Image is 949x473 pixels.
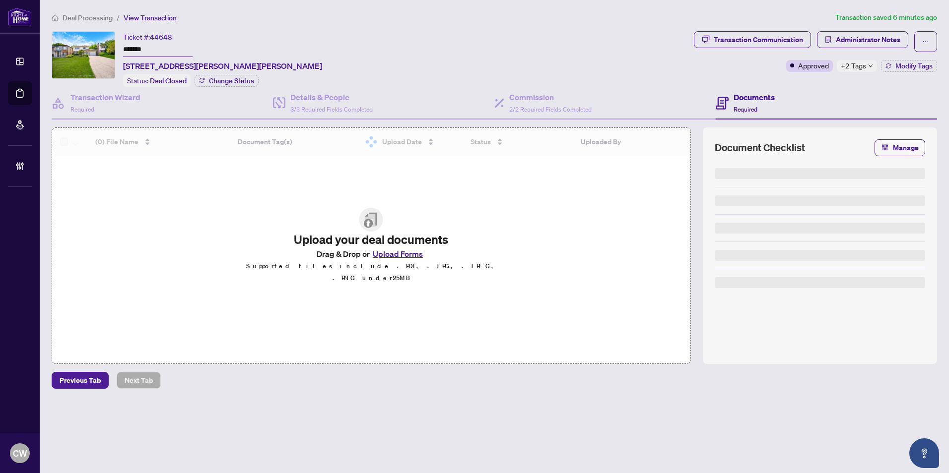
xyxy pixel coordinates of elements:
[317,247,426,260] span: Drag & Drop or
[223,200,519,292] span: File UploadUpload your deal documentsDrag & Drop orUpload FormsSupported files include .PDF, .JPG...
[60,372,101,388] span: Previous Tab
[734,91,775,103] h4: Documents
[150,33,172,42] span: 44648
[893,140,919,156] span: Manage
[231,260,511,284] p: Supported files include .PDF, .JPG, .JPEG, .PNG under 25 MB
[52,32,115,78] img: IMG-N12260135_1.jpg
[290,91,373,103] h4: Details & People
[370,247,426,260] button: Upload Forms
[231,232,511,247] h2: Upload your deal documents
[124,13,177,22] span: View Transaction
[52,14,59,21] span: home
[13,446,27,460] span: CW
[881,60,937,72] button: Modify Tags
[123,31,172,43] div: Ticket #:
[123,60,322,72] span: [STREET_ADDRESS][PERSON_NAME][PERSON_NAME]
[290,106,373,113] span: 3/3 Required Fields Completed
[909,438,939,468] button: Open asap
[875,139,925,156] button: Manage
[836,32,900,48] span: Administrator Notes
[150,76,187,85] span: Deal Closed
[63,13,113,22] span: Deal Processing
[123,74,191,87] div: Status:
[835,12,937,23] article: Transaction saved 6 minutes ago
[70,91,140,103] h4: Transaction Wizard
[715,141,805,155] span: Document Checklist
[734,106,757,113] span: Required
[694,31,811,48] button: Transaction Communication
[8,7,32,26] img: logo
[359,208,383,232] img: File Upload
[117,12,120,23] li: /
[922,38,929,45] span: ellipsis
[798,60,829,71] span: Approved
[52,372,109,389] button: Previous Tab
[70,106,94,113] span: Required
[817,31,908,48] button: Administrator Notes
[895,62,933,69] span: Modify Tags
[868,63,873,68] span: down
[714,32,803,48] div: Transaction Communication
[841,60,866,71] span: +2 Tags
[509,91,592,103] h4: Commission
[195,75,259,87] button: Change Status
[825,36,832,43] span: solution
[209,77,254,84] span: Change Status
[117,372,161,389] button: Next Tab
[509,106,592,113] span: 2/2 Required Fields Completed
